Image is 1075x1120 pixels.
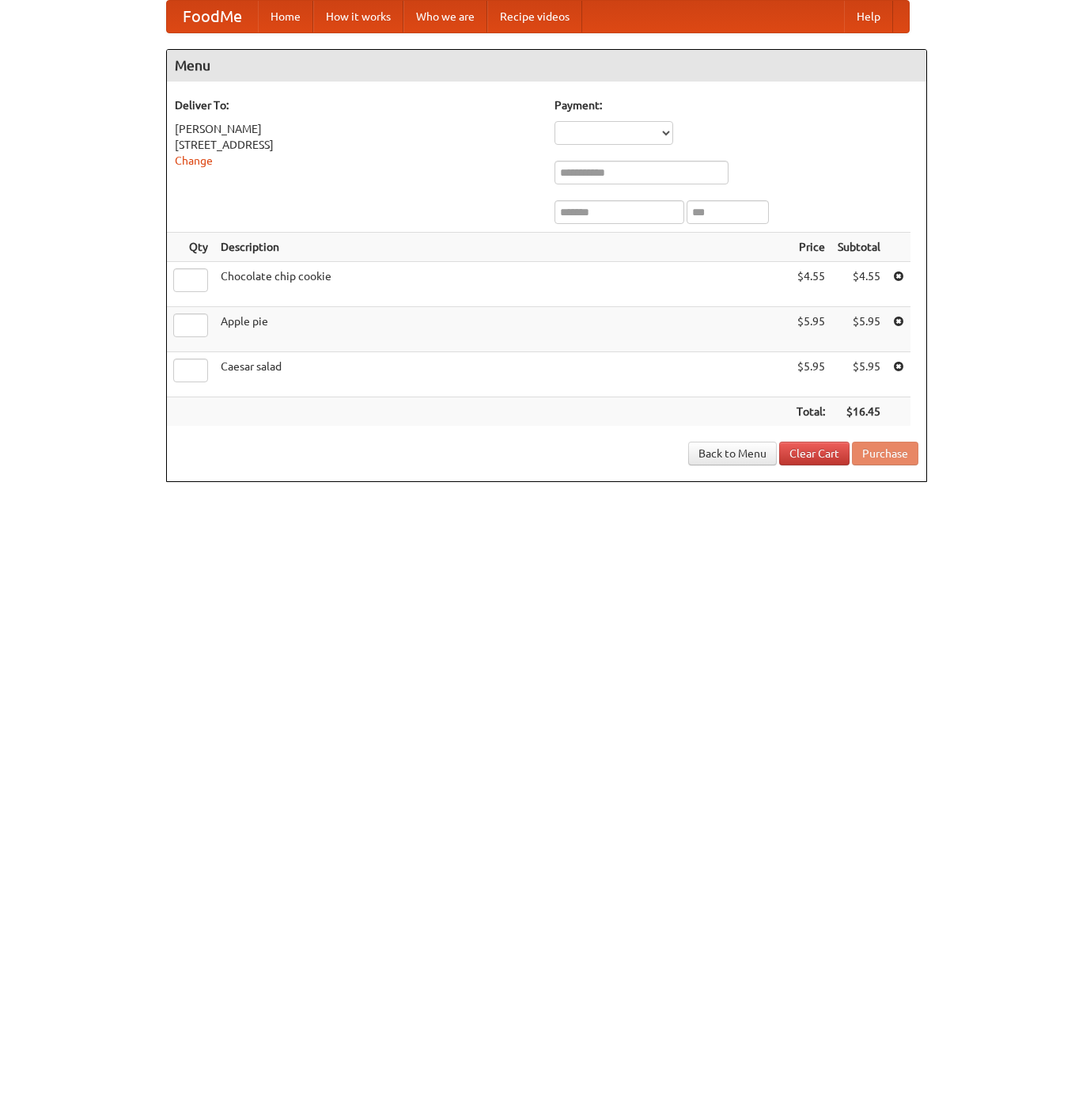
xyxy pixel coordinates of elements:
[167,50,926,82] h4: Menu
[214,233,790,262] th: Description
[831,262,887,307] td: $4.55
[688,442,777,465] a: Back to Menu
[790,233,831,262] th: Price
[790,262,831,307] td: $4.55
[844,1,893,32] a: Help
[175,121,539,137] div: [PERSON_NAME]
[852,442,918,465] button: Purchase
[790,352,831,397] td: $5.95
[175,97,539,113] h5: Deliver To:
[167,233,214,262] th: Qty
[831,352,887,397] td: $5.95
[790,397,831,427] th: Total:
[214,307,790,352] td: Apple pie
[831,307,887,352] td: $5.95
[487,1,582,32] a: Recipe videos
[167,1,258,32] a: FoodMe
[175,154,213,167] a: Change
[258,1,313,32] a: Home
[403,1,487,32] a: Who we are
[831,233,887,262] th: Subtotal
[790,307,831,352] td: $5.95
[175,137,539,153] div: [STREET_ADDRESS]
[214,352,790,397] td: Caesar salad
[831,397,887,427] th: $16.45
[313,1,403,32] a: How it works
[779,442,850,465] a: Clear Cart
[214,262,790,307] td: Chocolate chip cookie
[555,97,918,113] h5: Payment:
